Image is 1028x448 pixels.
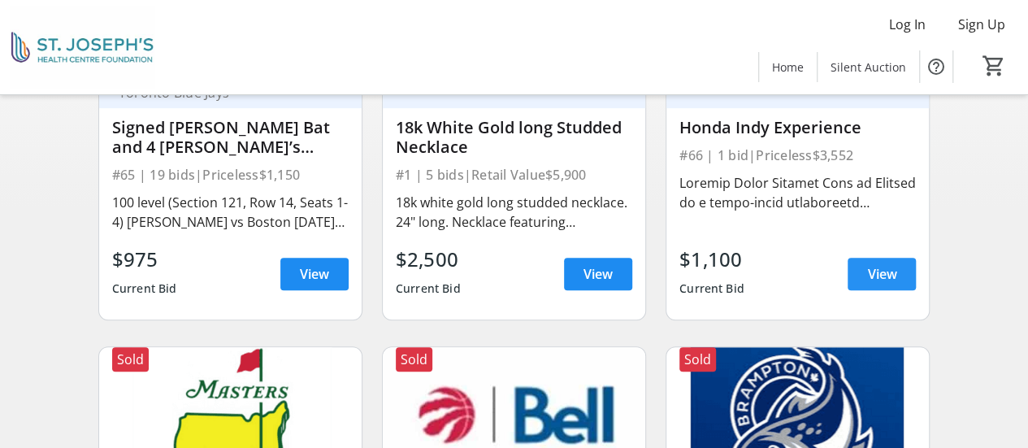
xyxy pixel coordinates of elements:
[679,245,744,274] div: $1,100
[818,52,919,82] a: Silent Auction
[112,245,177,274] div: $975
[679,274,744,303] div: Current Bid
[583,264,613,284] span: View
[889,15,926,34] span: Log In
[772,59,804,76] span: Home
[10,7,154,88] img: St. Joseph's Health Centre Foundation's Logo
[112,347,149,372] div: Sold
[759,52,817,82] a: Home
[679,144,916,167] div: #66 | 1 bid | Priceless $3,552
[396,274,461,303] div: Current Bid
[396,163,632,186] div: #1 | 5 bids | Retail Value $5,900
[920,50,952,83] button: Help
[564,258,632,290] a: View
[679,118,916,137] div: Honda Indy Experience
[979,51,1008,80] button: Cart
[679,347,716,372] div: Sold
[831,59,906,76] span: Silent Auction
[876,11,939,37] button: Log In
[112,193,349,232] div: 100 level (Section 121, Row 14, Seats 1-4) [PERSON_NAME] vs Boston [DATE][DATE] PLUS, tickets to ...
[280,258,349,290] a: View
[396,245,461,274] div: $2,500
[945,11,1018,37] button: Sign Up
[848,258,916,290] a: View
[112,274,177,303] div: Current Bid
[679,173,916,212] div: Loremip Dolor Sitamet Cons ad Elitsed do e tempo-incid utlaboreetd magnaali enima mini veni quisn...
[958,15,1005,34] span: Sign Up
[112,118,349,157] div: Signed [PERSON_NAME] Bat and 4 [PERSON_NAME]’s Tickets
[396,193,632,232] div: 18k white gold long studded necklace. 24" long. Necklace featuring alternating pavé-set diamond d...
[867,264,896,284] span: View
[300,264,329,284] span: View
[112,163,349,186] div: #65 | 19 bids | Priceless $1,150
[396,347,432,372] div: Sold
[396,118,632,157] div: 18k White Gold long Studded Necklace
